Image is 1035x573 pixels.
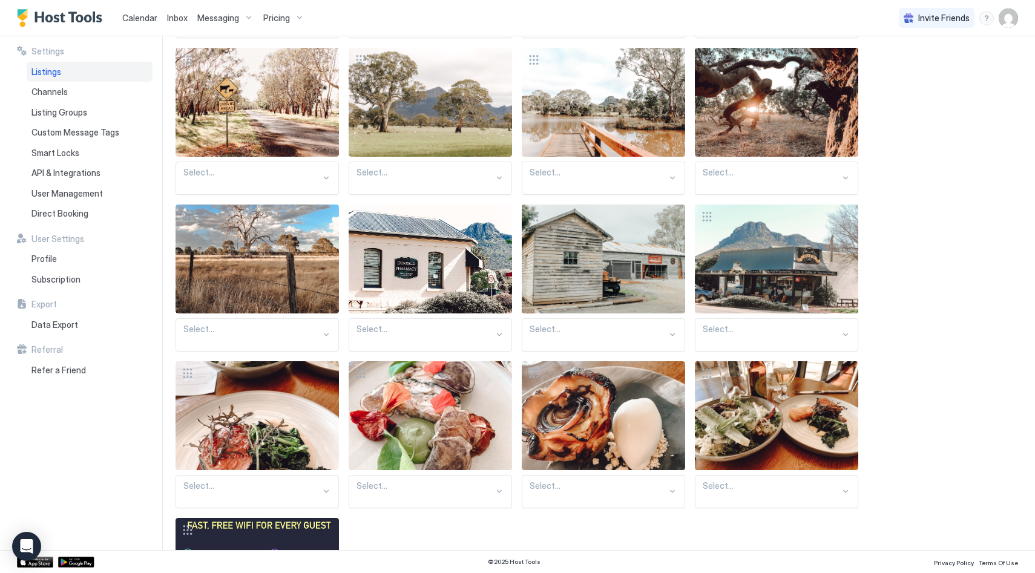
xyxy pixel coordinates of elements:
[27,269,153,290] a: Subscription
[356,324,387,335] div: Select...
[27,360,153,381] a: Refer a Friend
[703,167,734,178] div: Select...
[349,361,512,470] div: View image
[31,319,78,330] span: Data Export
[122,11,157,24] a: Calendar
[31,168,100,178] span: API & Integrations
[918,13,970,24] span: Invite Friends
[703,324,734,335] div: Select...
[349,48,512,157] div: View image
[31,234,84,244] span: User Settings
[530,167,560,178] div: Select...
[522,361,685,470] div: View image
[122,13,157,23] span: Calendar
[530,324,560,335] div: Select...
[27,82,153,102] a: Channels
[183,324,214,335] div: Select...
[183,167,214,178] div: Select...
[167,11,188,24] a: Inbox
[695,361,858,470] div: View image
[31,46,64,57] span: Settings
[176,205,339,313] div: View image
[703,480,734,491] div: Select...
[31,188,103,199] span: User Management
[183,480,214,491] div: Select...
[27,62,153,82] a: Listings
[695,205,858,313] div: View image
[31,344,63,355] span: Referral
[31,148,79,159] span: Smart Locks
[263,13,290,24] span: Pricing
[27,143,153,163] a: Smart Locks
[522,48,685,157] div: View image
[31,67,61,77] span: Listings
[31,274,80,285] span: Subscription
[17,9,108,27] a: Host Tools Logo
[695,48,858,157] div: View image
[999,8,1018,28] div: User profile
[530,480,560,491] div: Select...
[934,559,974,566] span: Privacy Policy
[349,205,512,313] div: View image
[27,203,153,224] a: Direct Booking
[27,122,153,143] a: Custom Message Tags
[31,107,87,118] span: Listing Groups
[488,558,540,566] span: © 2025 Host Tools
[31,208,88,219] span: Direct Booking
[979,555,1018,568] a: Terms Of Use
[27,183,153,204] a: User Management
[17,557,53,568] a: App Store
[31,87,68,97] span: Channels
[356,167,387,178] div: Select...
[176,361,339,470] div: View image
[934,555,974,568] a: Privacy Policy
[31,299,57,310] span: Export
[31,365,86,376] span: Refer a Friend
[27,163,153,183] a: API & Integrations
[31,254,57,264] span: Profile
[27,102,153,123] a: Listing Groups
[12,532,41,561] div: Open Intercom Messenger
[979,559,1018,566] span: Terms Of Use
[176,48,339,157] div: View image
[27,315,153,335] a: Data Export
[979,11,994,25] div: menu
[27,249,153,269] a: Profile
[167,13,188,23] span: Inbox
[31,127,119,138] span: Custom Message Tags
[356,480,387,491] div: Select...
[58,557,94,568] a: Google Play Store
[197,13,239,24] span: Messaging
[522,205,685,313] div: View image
